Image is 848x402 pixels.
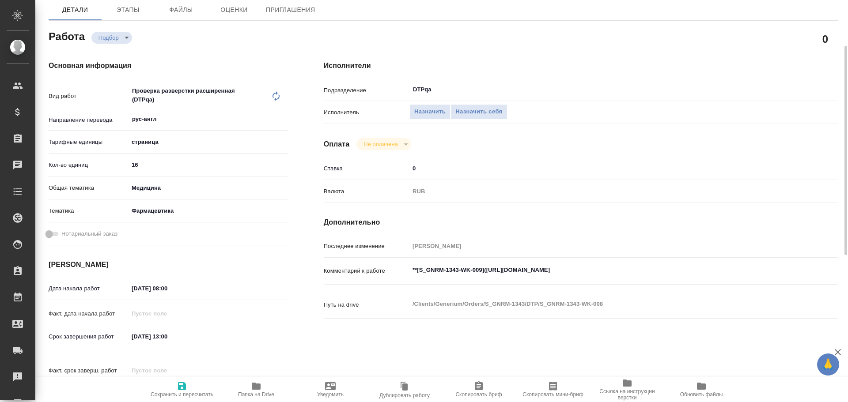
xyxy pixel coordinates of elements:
span: Файлы [160,4,202,15]
span: Папка на Drive [238,391,274,398]
button: Подбор [96,34,121,41]
h4: Исполнители [324,60,838,71]
button: Дублировать работу [367,377,442,402]
input: ✎ Введи что-нибудь [129,330,206,343]
p: Последнее изменение [324,242,409,251]
textarea: /Clients/Generium/Orders/S_GNRM-1343/DTP/S_GNRM-1343-WK-008 [409,297,795,312]
span: Уведомить [317,391,344,398]
button: Обновить файлы [664,377,738,402]
input: Пустое поле [129,307,206,320]
p: Факт. срок заверш. работ [49,366,129,375]
h2: Работа [49,28,85,44]
div: страница [129,135,288,150]
input: Пустое поле [409,240,795,252]
div: Подбор [91,32,132,44]
p: Исполнитель [324,108,409,117]
textarea: **[S_GNRM-1343-WK-009]([URL][DOMAIN_NAME] [409,263,795,278]
button: Назначить [409,104,450,120]
p: Вид работ [49,92,129,101]
button: Папка на Drive [219,377,293,402]
button: Назначить себя [450,104,507,120]
span: Нотариальный заказ [61,229,117,238]
button: Open [791,89,792,90]
p: Общая тематика [49,184,129,192]
p: Направление перевода [49,116,129,124]
span: Дублировать работу [379,392,430,398]
div: Подбор [356,138,411,150]
button: Скопировать бриф [442,377,516,402]
p: Дата начала работ [49,284,129,293]
h4: Основная информация [49,60,288,71]
button: Open [284,118,285,120]
input: Пустое поле [129,364,206,377]
p: Комментарий к работе [324,267,409,275]
h4: Дополнительно [324,217,838,228]
span: Скопировать мини-бриф [522,391,583,398]
h4: Оплата [324,139,350,150]
input: ✎ Введи что-нибудь [409,162,795,175]
div: Фармацевтика [129,203,288,218]
p: Валюта [324,187,409,196]
button: Не оплачена [361,140,400,148]
div: RUB [409,184,795,199]
span: Назначить [414,107,446,117]
p: Срок завершения работ [49,332,129,341]
p: Тематика [49,207,129,215]
button: Сохранить и пересчитать [145,377,219,402]
p: Ставка [324,164,409,173]
span: Назначить себя [455,107,502,117]
input: ✎ Введи что-нибудь [129,158,288,171]
h4: [PERSON_NAME] [49,259,288,270]
span: Сохранить и пересчитать [151,391,213,398]
input: ✎ Введи что-нибудь [129,282,206,295]
button: Ссылка на инструкции верстки [590,377,664,402]
p: Факт. дата начала работ [49,309,129,318]
div: Медицина [129,180,288,195]
span: Детали [54,4,96,15]
span: Этапы [107,4,149,15]
span: 🙏 [821,355,836,374]
h2: 0 [822,31,828,46]
p: Кол-во единиц [49,161,129,169]
p: Путь на drive [324,301,409,309]
span: Скопировать бриф [455,391,502,398]
p: Тарифные единицы [49,138,129,147]
button: Скопировать мини-бриф [516,377,590,402]
span: Приглашения [266,4,315,15]
button: Уведомить [293,377,367,402]
p: Подразделение [324,86,409,95]
button: 🙏 [817,353,839,376]
span: Ссылка на инструкции верстки [595,388,659,401]
span: Обновить файлы [680,391,723,398]
span: Оценки [213,4,255,15]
